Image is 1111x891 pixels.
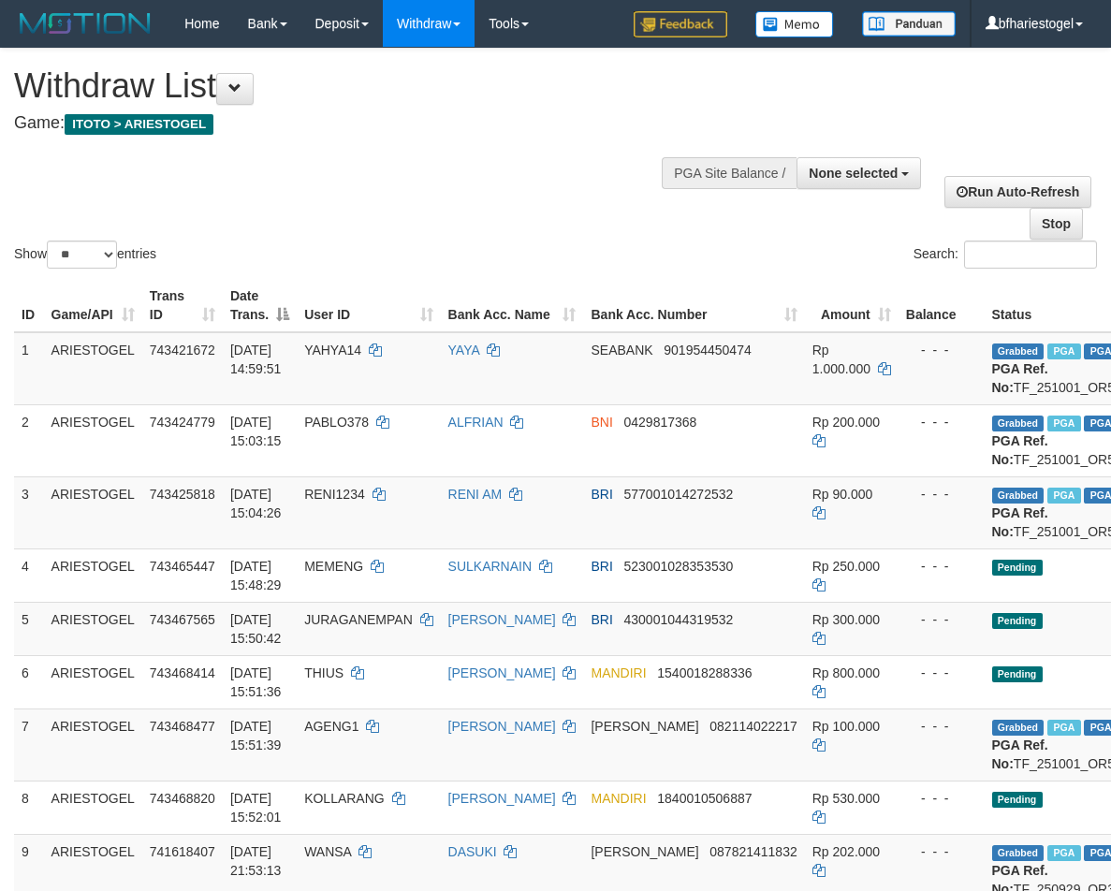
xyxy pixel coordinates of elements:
[44,655,142,708] td: ARIESTOGEL
[150,415,215,430] span: 743424779
[755,11,834,37] img: Button%20Memo.svg
[14,655,44,708] td: 6
[862,11,956,37] img: panduan.png
[304,415,369,430] span: PABLO378
[44,332,142,405] td: ARIESTOGEL
[591,719,698,734] span: [PERSON_NAME]
[944,176,1091,208] a: Run Auto-Refresh
[448,487,503,502] a: RENI AM
[906,717,977,736] div: - - -
[65,114,213,135] span: ITOTO > ARIESTOGEL
[709,719,797,734] span: Copy 082114022217 to clipboard
[44,279,142,332] th: Game/API: activate to sort column ascending
[591,612,612,627] span: BRI
[150,791,215,806] span: 743468820
[142,279,223,332] th: Trans ID: activate to sort column ascending
[14,332,44,405] td: 1
[448,612,556,627] a: [PERSON_NAME]
[812,844,880,859] span: Rp 202.000
[992,738,1048,771] b: PGA Ref. No:
[1047,720,1080,736] span: Marked by bfhbram
[662,157,797,189] div: PGA Site Balance /
[448,343,479,358] a: YAYA
[14,114,722,133] h4: Game:
[591,844,698,859] span: [PERSON_NAME]
[992,792,1043,808] span: Pending
[14,476,44,548] td: 3
[230,665,282,699] span: [DATE] 15:51:36
[44,476,142,548] td: ARIESTOGEL
[44,404,142,476] td: ARIESTOGEL
[812,343,870,376] span: Rp 1.000.000
[583,279,804,332] th: Bank Acc. Number: activate to sort column ascending
[992,416,1045,431] span: Grabbed
[906,610,977,629] div: - - -
[304,844,351,859] span: WANSA
[441,279,584,332] th: Bank Acc. Name: activate to sort column ascending
[150,719,215,734] span: 743468477
[230,343,282,376] span: [DATE] 14:59:51
[992,720,1045,736] span: Grabbed
[14,67,722,105] h1: Withdraw List
[304,612,413,627] span: JURAGANEMPAN
[657,665,752,680] span: Copy 1540018288336 to clipboard
[448,844,497,859] a: DASUKI
[150,665,215,680] span: 743468414
[992,433,1048,467] b: PGA Ref. No:
[906,664,977,682] div: - - -
[812,415,880,430] span: Rp 200.000
[914,241,1097,269] label: Search:
[591,559,612,574] span: BRI
[591,665,646,680] span: MANDIRI
[992,845,1045,861] span: Grabbed
[44,708,142,781] td: ARIESTOGEL
[230,791,282,825] span: [DATE] 15:52:01
[812,719,880,734] span: Rp 100.000
[809,166,898,181] span: None selected
[624,559,734,574] span: Copy 523001028353530 to clipboard
[14,404,44,476] td: 2
[591,343,652,358] span: SEABANK
[44,548,142,602] td: ARIESTOGEL
[624,487,734,502] span: Copy 577001014272532 to clipboard
[591,791,646,806] span: MANDIRI
[448,559,532,574] a: SULKARNAIN
[812,612,880,627] span: Rp 300.000
[44,602,142,655] td: ARIESTOGEL
[1047,845,1080,861] span: Marked by bfhtanisha
[230,612,282,646] span: [DATE] 15:50:42
[14,781,44,834] td: 8
[906,557,977,576] div: - - -
[624,415,697,430] span: Copy 0429817368 to clipboard
[992,488,1045,504] span: Grabbed
[992,343,1045,359] span: Grabbed
[14,548,44,602] td: 4
[230,487,282,520] span: [DATE] 15:04:26
[624,612,734,627] span: Copy 430001044319532 to clipboard
[230,844,282,878] span: [DATE] 21:53:13
[797,157,921,189] button: None selected
[297,279,440,332] th: User ID: activate to sort column ascending
[906,842,977,861] div: - - -
[230,415,282,448] span: [DATE] 15:03:15
[448,415,504,430] a: ALFRIAN
[899,279,985,332] th: Balance
[304,665,344,680] span: THIUS
[150,559,215,574] span: 743465447
[1030,208,1083,240] a: Stop
[1047,343,1080,359] span: Marked by bfhmichael
[150,343,215,358] span: 743421672
[1047,488,1080,504] span: Marked by bfhmichael
[304,719,358,734] span: AGENG1
[448,791,556,806] a: [PERSON_NAME]
[14,708,44,781] td: 7
[304,791,385,806] span: KOLLARANG
[992,613,1043,629] span: Pending
[14,241,156,269] label: Show entries
[47,241,117,269] select: Showentries
[664,343,751,358] span: Copy 901954450474 to clipboard
[812,791,880,806] span: Rp 530.000
[812,665,880,680] span: Rp 800.000
[448,665,556,680] a: [PERSON_NAME]
[992,361,1048,395] b: PGA Ref. No:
